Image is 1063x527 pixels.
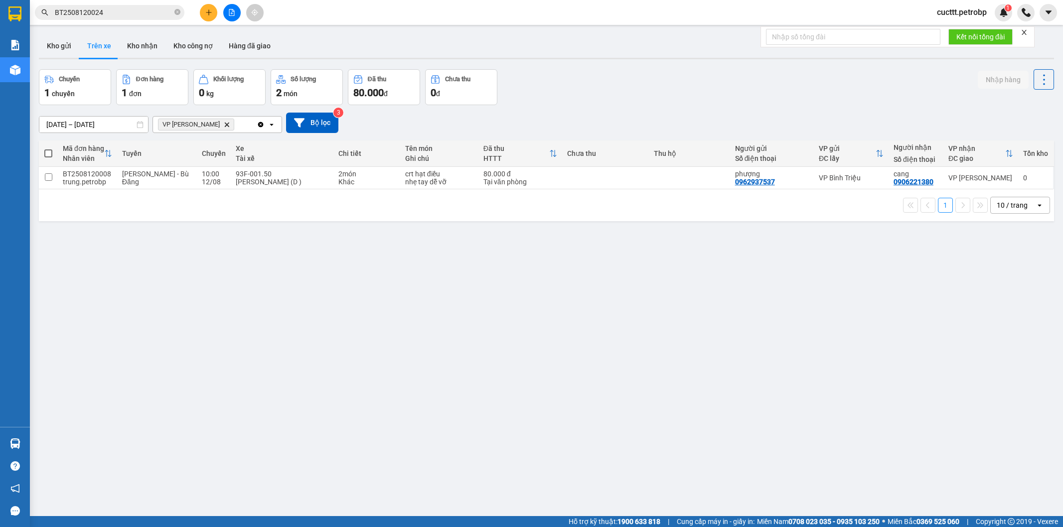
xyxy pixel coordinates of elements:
strong: 0708 023 035 - 0935 103 250 [788,518,880,526]
div: 0 [1023,174,1048,182]
span: 1 [1006,4,1010,11]
span: Kết nối tổng đài [956,31,1005,42]
div: crt hạt điều [405,170,473,178]
button: Chuyến1chuyến [39,69,111,105]
button: file-add [223,4,241,21]
div: Số điện thoại [894,155,938,163]
span: plus [205,9,212,16]
button: Kết nối tổng đài [948,29,1013,45]
button: Khối lượng0kg [193,69,266,105]
input: Nhập số tổng đài [766,29,940,45]
div: trung.petrobp [63,178,112,186]
svg: Delete [224,122,230,128]
div: VP nhận [948,144,1005,152]
svg: open [1036,201,1044,209]
div: Tên món [405,144,473,152]
img: warehouse-icon [10,65,20,75]
div: Số điện thoại [735,154,809,162]
button: Đã thu80.000đ [348,69,420,105]
div: 2 món [338,170,395,178]
th: Toggle SortBy [478,140,562,167]
span: đ [384,90,388,98]
span: kg [206,90,214,98]
div: 93F-001.50 [236,170,328,178]
img: phone-icon [1022,8,1031,17]
div: VP gửi [819,144,876,152]
span: | [967,516,968,527]
svg: open [268,121,276,129]
div: Đã thu [368,76,386,83]
span: close-circle [174,9,180,15]
sup: 3 [333,108,343,118]
div: Mã đơn hàng [63,144,104,152]
div: Xe [236,144,328,152]
div: Đã thu [483,144,549,152]
span: copyright [1008,518,1015,525]
div: ĐC lấy [819,154,876,162]
div: Số lượng [291,76,316,83]
span: close-circle [174,8,180,17]
div: BT2508120008 [63,170,112,178]
div: Chưa thu [445,76,470,83]
th: Toggle SortBy [58,140,117,167]
div: Chi tiết [338,149,395,157]
div: Khối lượng [213,76,244,83]
strong: 0369 525 060 [916,518,959,526]
span: đ [436,90,440,98]
span: question-circle [10,461,20,471]
div: Ghi chú [405,154,473,162]
div: 80.000 đ [483,170,557,178]
div: VP Bình Triệu [819,174,884,182]
span: chuyến [52,90,75,98]
div: [PERSON_NAME] (D ) [236,178,328,186]
button: Kho công nợ [165,34,221,58]
strong: 1900 633 818 [617,518,660,526]
span: aim [251,9,258,16]
div: Tài xế [236,154,328,162]
img: logo-vxr [8,6,21,21]
span: Cung cấp máy in - giấy in: [677,516,755,527]
div: VP [PERSON_NAME] [948,174,1013,182]
span: notification [10,484,20,493]
button: Hàng đã giao [221,34,279,58]
button: Bộ lọc [286,113,338,133]
button: Chưa thu0đ [425,69,497,105]
div: ĐC giao [948,154,1005,162]
input: Selected VP Đức Liễu. [236,120,237,130]
div: HTTT [483,154,549,162]
button: caret-down [1040,4,1057,21]
svg: Clear all [257,121,265,129]
th: Toggle SortBy [814,140,889,167]
th: Toggle SortBy [943,140,1018,167]
input: Tìm tên, số ĐT hoặc mã đơn [55,7,172,18]
button: 1 [938,198,953,213]
span: cucttt.petrobp [929,6,995,18]
div: 12/08 [202,178,226,186]
div: 10:00 [202,170,226,178]
div: Đơn hàng [136,76,163,83]
div: Khác [338,178,395,186]
div: cang [894,170,938,178]
span: 2 [276,87,282,99]
span: VP Đức Liễu [162,121,220,129]
div: nhẹ tay dễ vỡ [405,178,473,186]
button: Nhập hàng [978,71,1029,89]
span: file-add [228,9,235,16]
span: đơn [129,90,142,98]
span: caret-down [1044,8,1053,17]
div: Tồn kho [1023,149,1048,157]
div: 10 / trang [997,200,1028,210]
span: ⚪️ [882,520,885,524]
input: Select a date range. [39,117,148,132]
span: VP Đức Liễu, close by backspace [158,119,234,131]
button: Số lượng2món [271,69,343,105]
button: Kho gửi [39,34,79,58]
span: 1 [44,87,50,99]
span: close [1021,29,1028,36]
div: 0906221380 [894,178,933,186]
span: [PERSON_NAME] - Bù Đăng [122,170,189,186]
span: 80.000 [353,87,384,99]
img: warehouse-icon [10,438,20,449]
img: icon-new-feature [999,8,1008,17]
div: Người gửi [735,144,809,152]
